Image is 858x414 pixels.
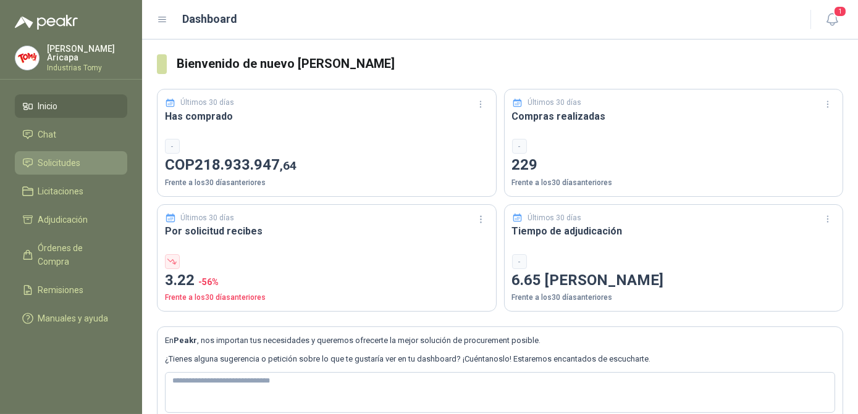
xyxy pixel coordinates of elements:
[38,283,84,297] span: Remisiones
[181,212,235,224] p: Últimos 30 días
[38,312,109,325] span: Manuales y ayuda
[15,123,127,146] a: Chat
[38,128,57,141] span: Chat
[181,97,235,109] p: Últimos 30 días
[174,336,197,345] b: Peakr
[821,9,843,31] button: 1
[38,99,58,113] span: Inicio
[15,236,127,273] a: Órdenes de Compra
[512,177,836,189] p: Frente a los 30 días anteriores
[15,94,127,118] a: Inicio
[38,213,88,226] span: Adjudicación
[198,277,219,287] span: -56 %
[47,44,127,62] p: [PERSON_NAME] Aricapa
[165,154,489,177] p: COP
[38,156,81,170] span: Solicitudes
[15,180,127,203] a: Licitaciones
[15,307,127,330] a: Manuales y ayuda
[165,334,835,347] p: En , nos importan tus necesidades y queremos ofrecerte la mejor solución de procurement posible.
[512,292,836,304] p: Frente a los 30 días anteriores
[512,269,836,292] p: 6.65 [PERSON_NAME]
[512,139,527,154] div: -
[183,10,238,28] h1: Dashboard
[15,46,39,70] img: Company Logo
[165,177,489,189] p: Frente a los 30 días anteriores
[833,6,847,17] span: 1
[38,184,84,198] span: Licitaciones
[47,64,127,72] p: Industrias Tomy
[177,54,843,73] h3: Bienvenido de nuevo [PERSON_NAME]
[165,223,489,239] h3: Por solicitud recibes
[165,139,180,154] div: -
[165,109,489,124] h3: Has comprado
[512,223,836,239] h3: Tiempo de adjudicación
[280,159,297,173] span: ,64
[528,97,581,109] p: Últimos 30 días
[165,292,489,304] p: Frente a los 30 días anteriores
[195,156,297,173] span: 218.933.947
[15,208,127,231] a: Adjudicación
[38,241,116,268] span: Órdenes de Compra
[512,109,836,124] h3: Compras realizadas
[15,151,127,175] a: Solicitudes
[165,269,489,292] p: 3.22
[15,278,127,302] a: Remisiones
[15,15,78,30] img: Logo peakr
[512,154,836,177] p: 229
[512,254,527,269] div: -
[528,212,581,224] p: Últimos 30 días
[165,353,835,365] p: ¿Tienes alguna sugerencia o petición sobre lo que te gustaría ver en tu dashboard? ¡Cuéntanoslo! ...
